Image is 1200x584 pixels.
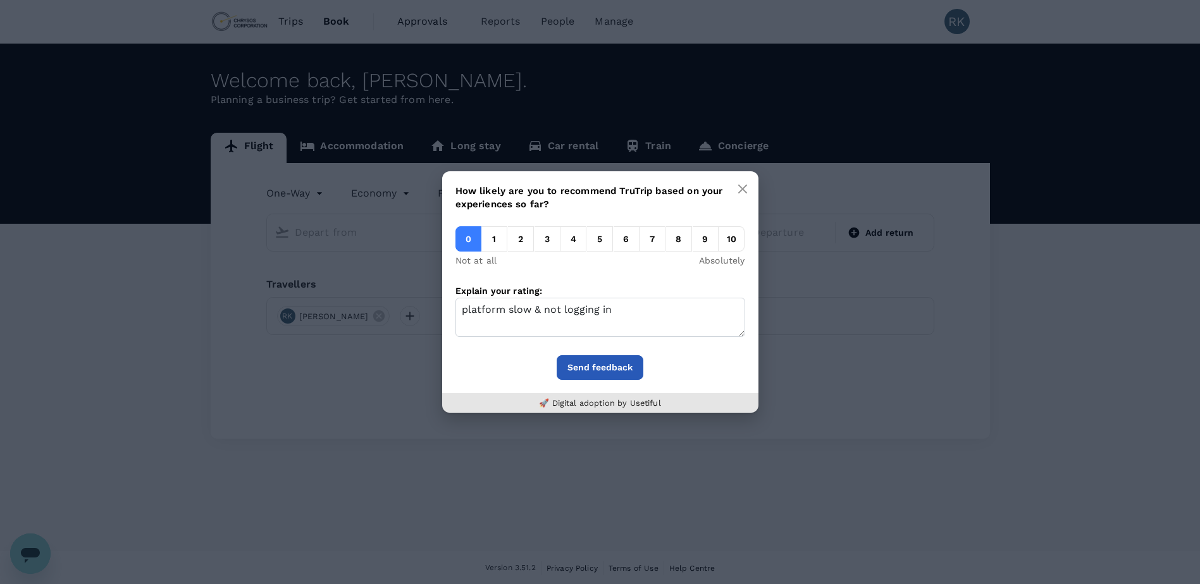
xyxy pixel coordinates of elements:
em: 1 [481,226,507,252]
em: 9 [693,226,719,252]
em: 2 [508,226,534,252]
em: 10 [719,226,745,252]
em: 6 [614,226,640,252]
em: 8 [666,226,692,252]
span: How likely are you to recommend TruTrip based on your experiences so far? [455,185,723,210]
a: 🚀 Digital adoption by Usetiful [539,398,661,408]
button: Send feedback [557,355,643,380]
em: 4 [560,226,586,252]
em: 0 [455,226,481,252]
em: 3 [535,226,560,252]
p: Not at all [455,254,497,267]
p: Absolutely [699,254,745,267]
label: Explain your rating: [455,286,543,296]
em: 5 [587,226,613,252]
em: 7 [640,226,665,252]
